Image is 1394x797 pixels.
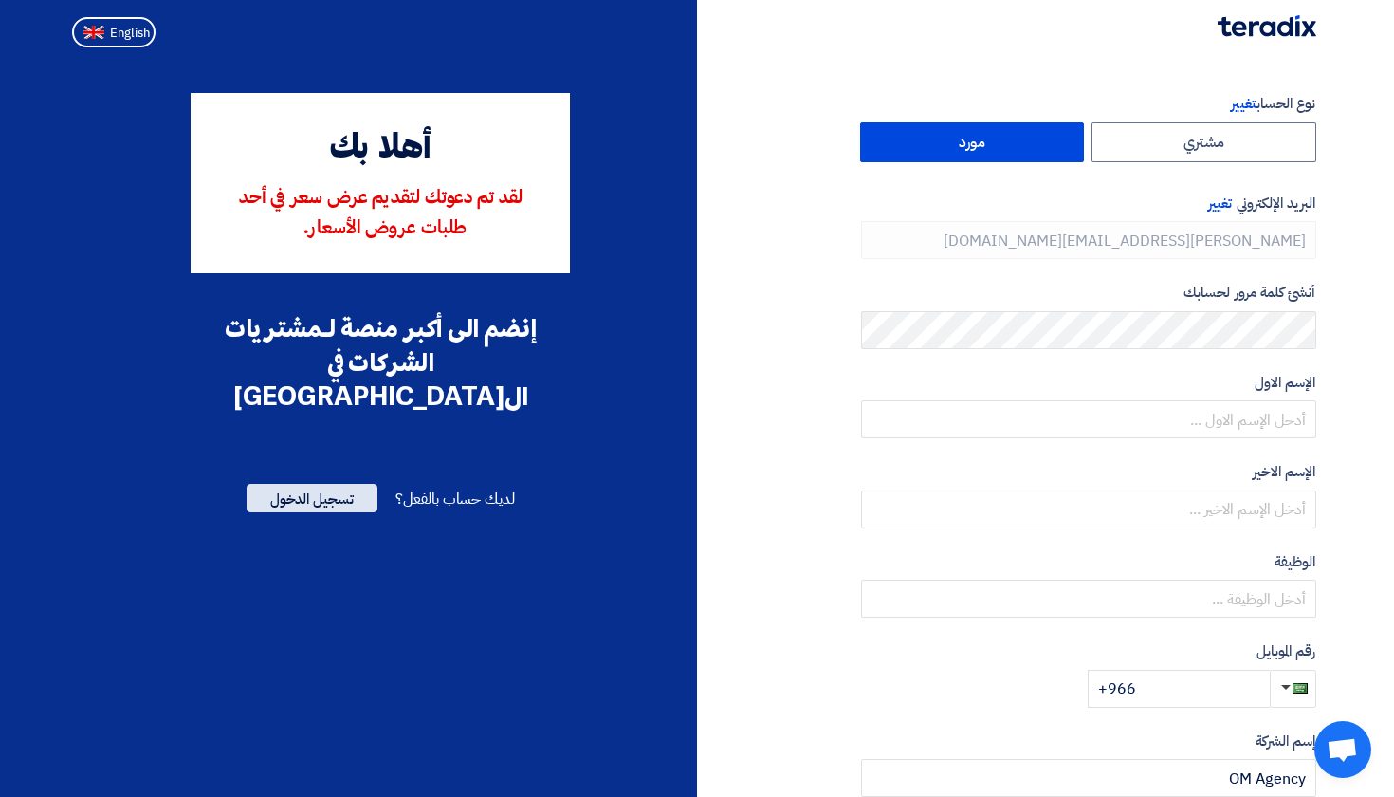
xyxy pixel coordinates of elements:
input: أدخل رقم الموبايل ... [1088,670,1270,708]
span: لقد تم دعوتك لتقديم عرض سعر في أحد طلبات عروض الأسعار. [239,189,523,238]
label: مشتري [1091,122,1316,162]
span: لديك حساب بالفعل؟ [395,488,514,510]
label: إسم الشركة [861,731,1316,752]
input: أدخل الإسم الاول ... [861,400,1316,438]
span: تغيير [1231,93,1256,114]
div: إنضم الى أكبر منصة لـمشتريات الشركات في ال[GEOGRAPHIC_DATA] [191,311,570,414]
input: أدخل الإسم الاخير ... [861,491,1316,528]
span: تغيير [1208,193,1232,213]
label: رقم الموبايل [861,640,1316,662]
div: أهلا بك [217,123,543,175]
label: مورد [860,122,1085,162]
label: الوظيفة [861,551,1316,573]
span: تسجيل الدخول [247,484,377,512]
input: أدخل بريد العمل الإلكتروني الخاص بك ... [861,221,1316,259]
label: الإسم الاخير [861,461,1316,483]
input: أدخل إسم الشركة ... [861,759,1316,797]
label: أنشئ كلمة مرور لحسابك [861,282,1316,304]
div: Open chat [1314,721,1371,778]
button: English [72,17,156,47]
img: Teradix logo [1218,15,1316,37]
input: أدخل الوظيفة ... [861,580,1316,618]
label: البريد الإلكتروني [861,193,1316,214]
label: نوع الحساب [861,93,1316,115]
img: en-US.png [83,26,104,40]
span: English [110,27,150,40]
label: الإسم الاول [861,372,1316,394]
a: تسجيل الدخول [247,488,377,510]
